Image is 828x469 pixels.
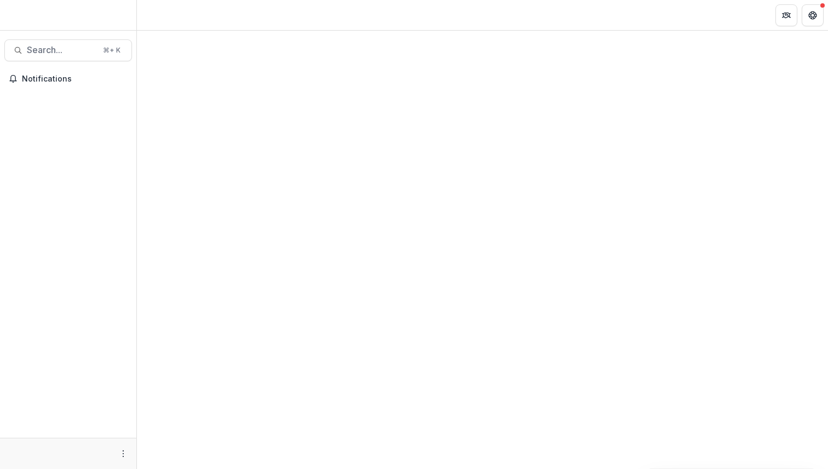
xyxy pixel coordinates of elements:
span: Notifications [22,74,128,84]
button: Get Help [802,4,824,26]
nav: breadcrumb [141,7,188,23]
div: ⌘ + K [101,44,123,56]
span: Search... [27,45,96,55]
button: Search... [4,39,132,61]
button: More [117,447,130,460]
button: Partners [775,4,797,26]
button: Notifications [4,70,132,88]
